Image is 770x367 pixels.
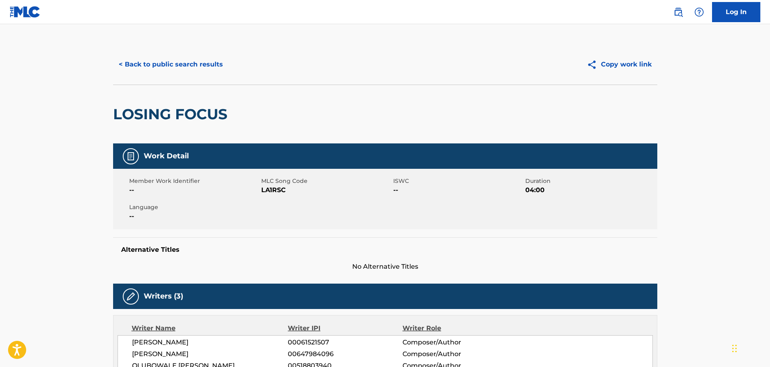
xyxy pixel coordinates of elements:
span: No Alternative Titles [113,262,657,272]
img: Copy work link [587,60,601,70]
img: Writers [126,292,136,301]
div: Drag [732,336,737,361]
span: ISWC [393,177,523,185]
h5: Work Detail [144,151,189,161]
div: Writer Role [403,323,507,333]
span: 00061521507 [288,338,402,347]
img: search [673,7,683,17]
span: Composer/Author [403,349,507,359]
span: [PERSON_NAME] [132,349,288,359]
span: 04:00 [525,185,655,195]
span: -- [129,211,259,221]
h5: Alternative Titles [121,246,649,254]
button: Copy work link [581,54,657,75]
h2: LOSING FOCUS [113,105,231,123]
img: MLC Logo [10,6,41,18]
span: -- [129,185,259,195]
img: help [694,7,704,17]
span: 00647984096 [288,349,402,359]
span: Duration [525,177,655,185]
a: Log In [712,2,760,22]
span: [PERSON_NAME] [132,338,288,347]
button: < Back to public search results [113,54,229,75]
a: Public Search [670,4,686,20]
span: Composer/Author [403,338,507,347]
span: Language [129,203,259,211]
iframe: Chat Widget [730,328,770,367]
div: Writer Name [132,323,288,333]
div: Writer IPI [288,323,403,333]
div: Help [691,4,707,20]
h5: Writers (3) [144,292,183,301]
span: Member Work Identifier [129,177,259,185]
span: -- [393,185,523,195]
span: MLC Song Code [261,177,391,185]
span: LA1RSC [261,185,391,195]
img: Work Detail [126,151,136,161]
